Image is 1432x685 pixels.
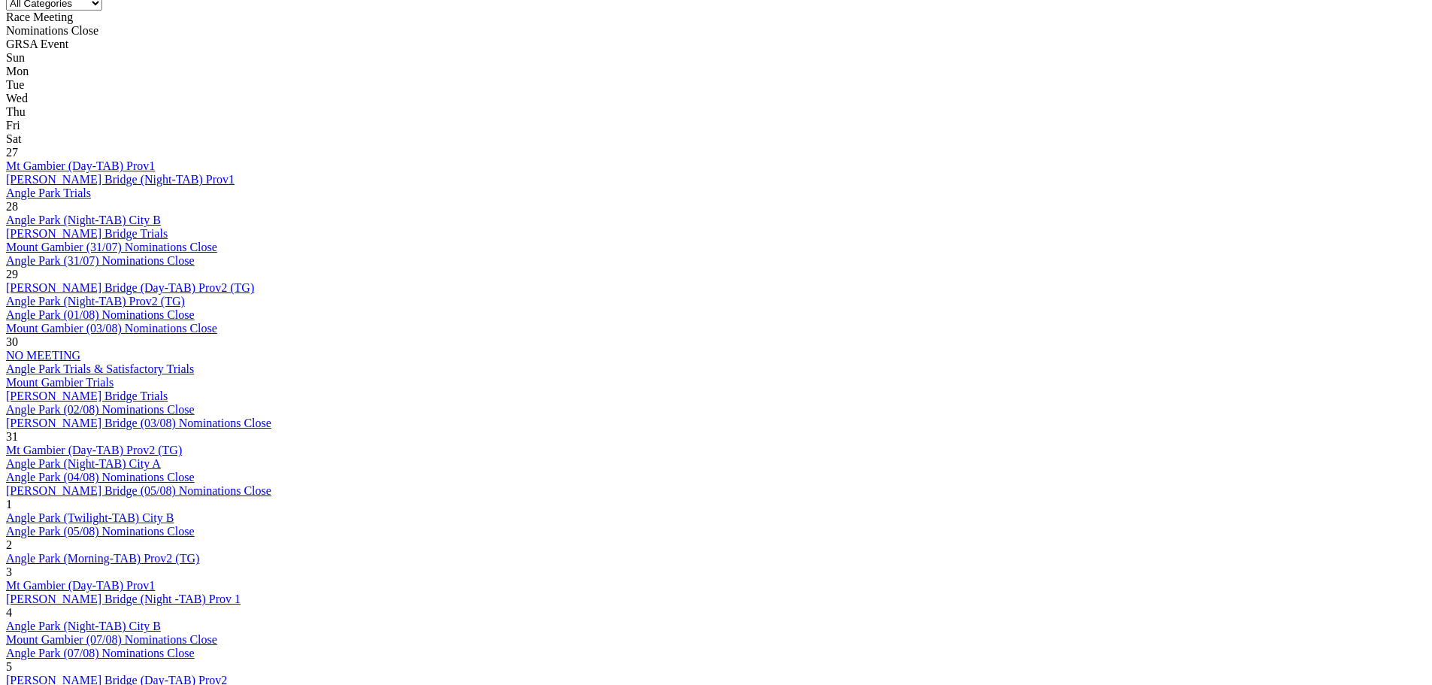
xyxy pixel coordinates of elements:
[6,254,195,267] a: Angle Park (31/07) Nominations Close
[6,417,271,429] a: [PERSON_NAME] Bridge (03/08) Nominations Close
[6,227,168,240] a: [PERSON_NAME] Bridge Trials
[6,660,12,673] span: 5
[6,430,18,443] span: 31
[6,268,18,280] span: 29
[6,647,195,659] a: Angle Park (07/08) Nominations Close
[6,471,195,483] a: Angle Park (04/08) Nominations Close
[6,525,195,538] a: Angle Park (05/08) Nominations Close
[6,498,12,511] span: 1
[6,403,195,416] a: Angle Park (02/08) Nominations Close
[6,132,1426,146] div: Sat
[6,389,168,402] a: [PERSON_NAME] Bridge Trials
[6,159,155,172] a: Mt Gambier (Day-TAB) Prov1
[6,295,185,308] a: Angle Park (Night-TAB) Prov2 (TG)
[6,335,18,348] span: 30
[6,376,114,389] a: Mount Gambier Trials
[6,538,12,551] span: 2
[6,186,91,199] a: Angle Park Trials
[6,214,161,226] a: Angle Park (Night-TAB) City B
[6,606,12,619] span: 4
[6,241,217,253] a: Mount Gambier (31/07) Nominations Close
[6,38,1426,51] div: GRSA Event
[6,119,1426,132] div: Fri
[6,200,18,213] span: 28
[6,308,195,321] a: Angle Park (01/08) Nominations Close
[6,78,1426,92] div: Tue
[6,565,12,578] span: 3
[6,620,161,632] a: Angle Park (Night-TAB) City B
[6,633,217,646] a: Mount Gambier (07/08) Nominations Close
[6,444,182,456] a: Mt Gambier (Day-TAB) Prov2 (TG)
[6,281,254,294] a: [PERSON_NAME] Bridge (Day-TAB) Prov2 (TG)
[6,11,1426,24] div: Race Meeting
[6,146,18,159] span: 27
[6,457,161,470] a: Angle Park (Night-TAB) City A
[6,51,1426,65] div: Sun
[6,362,194,375] a: Angle Park Trials & Satisfactory Trials
[6,511,174,524] a: Angle Park (Twilight-TAB) City B
[6,105,1426,119] div: Thu
[6,593,241,605] a: [PERSON_NAME] Bridge (Night -TAB) Prov 1
[6,92,1426,105] div: Wed
[6,322,217,335] a: Mount Gambier (03/08) Nominations Close
[6,173,235,186] a: [PERSON_NAME] Bridge (Night-TAB) Prov1
[6,24,1426,38] div: Nominations Close
[6,552,199,565] a: Angle Park (Morning-TAB) Prov2 (TG)
[6,579,155,592] a: Mt Gambier (Day-TAB) Prov1
[6,484,271,497] a: [PERSON_NAME] Bridge (05/08) Nominations Close
[6,349,80,362] a: NO MEETING
[6,65,1426,78] div: Mon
